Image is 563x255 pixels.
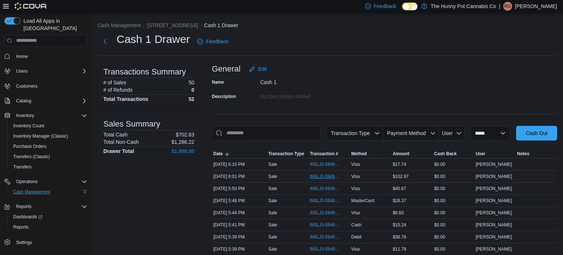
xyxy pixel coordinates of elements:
span: Dashboards [10,212,87,221]
span: Customers [13,81,87,91]
button: Operations [1,176,90,187]
span: Notes [517,151,529,157]
span: $36.78 [393,234,406,240]
button: Inventory Manager (Classic) [7,131,90,141]
button: IN5LJ3-5949665 [310,208,348,217]
div: $0.00 [433,172,474,181]
span: IN5LJ3-5949633 [310,222,341,228]
button: Notes [516,149,557,158]
a: Purchase Orders [10,142,49,151]
span: Purchase Orders [13,143,47,149]
div: No Description added [260,91,358,99]
span: Inventory [16,113,34,119]
div: Cash 1 [260,76,358,85]
button: Next [97,34,112,49]
button: Date [212,149,267,158]
button: Reports [1,201,90,212]
h6: # of Sales [103,80,126,85]
input: Dark Mode [402,3,417,10]
label: Name [212,79,224,85]
p: $1,286.22 [172,139,194,145]
p: Sale [268,186,277,192]
div: [DATE] 5:48 PM [212,196,267,205]
button: Transaction Type [327,126,383,141]
span: Home [13,52,87,61]
span: Visa [351,174,360,179]
span: Transaction Type [268,151,304,157]
h3: General [212,65,240,73]
button: Customers [1,81,90,91]
div: $0.00 [433,196,474,205]
span: Catalog [13,96,87,105]
span: [PERSON_NAME] [476,198,512,204]
span: Inventory Count [10,121,87,130]
button: Transaction # [308,149,350,158]
div: $0.00 [433,208,474,217]
span: [PERSON_NAME] [476,174,512,179]
div: [DATE] 5:39 PM [212,245,267,254]
span: Inventory Manager (Classic) [10,132,87,141]
button: Cash Out [516,126,557,141]
button: Catalog [1,96,90,106]
p: $702.63 [176,132,194,138]
span: Catalog [16,98,31,104]
span: Inventory Manager (Classic) [13,133,68,139]
p: 0 [191,87,194,93]
div: [DATE] 6:10 PM [212,160,267,169]
button: Inventory [1,110,90,121]
div: [DATE] 5:44 PM [212,208,267,217]
button: IN5LJ3-5949710 [310,196,348,205]
button: Cash Management [7,187,90,197]
h6: # of Refunds [103,87,132,93]
span: Reports [16,204,32,210]
span: User [442,130,453,136]
span: Visa [351,186,360,192]
span: $40.67 [393,186,406,192]
button: Purchase Orders [7,141,90,152]
span: Debit [351,234,361,240]
h1: Cash 1 Drawer [117,32,190,47]
button: Transfers [7,162,90,172]
span: [PERSON_NAME] [476,161,512,167]
a: Customers [13,82,40,91]
p: The Hunny Pot Cannabis Co [431,2,496,11]
p: Sale [268,174,277,179]
button: Cash Back [433,149,474,158]
span: Amount [393,151,409,157]
p: Sale [268,198,277,204]
h4: $1,988.85 [172,148,194,154]
button: IN5LJ3-5949633 [310,221,348,229]
h3: Sales Summary [103,120,160,128]
span: Load All Apps in [GEOGRAPHIC_DATA] [21,17,87,32]
span: Transaction # [310,151,338,157]
button: User [439,126,465,141]
button: Amount [391,149,433,158]
span: Date [213,151,223,157]
button: [STREET_ADDRESS] [147,22,198,28]
span: Dashboards [13,214,43,220]
h4: Total Transactions [103,96,148,102]
span: [PERSON_NAME] [476,234,512,240]
span: Visa [351,210,360,216]
button: Operations [13,177,41,186]
nav: An example of EuiBreadcrumbs [97,22,557,30]
a: Dashboards [10,212,45,221]
label: Description [212,94,236,99]
span: User [476,151,486,157]
span: $28.37 [393,198,406,204]
p: 50 [188,80,194,85]
span: Reports [10,223,87,232]
button: Transaction Type [267,149,308,158]
span: Users [13,67,87,76]
button: IN5LJ3-5949856 [310,172,348,181]
span: Home [16,54,28,59]
span: IN5LJ3-5949665 [310,210,341,216]
button: IN5LJ3-5949618 [310,233,348,241]
span: MasterCard [351,198,374,204]
h4: Drawer Total [103,148,134,154]
div: $0.00 [433,221,474,229]
span: Transfers [10,163,87,171]
button: Inventory Count [7,121,90,131]
span: Operations [16,179,38,185]
button: Payment Method [383,126,439,141]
